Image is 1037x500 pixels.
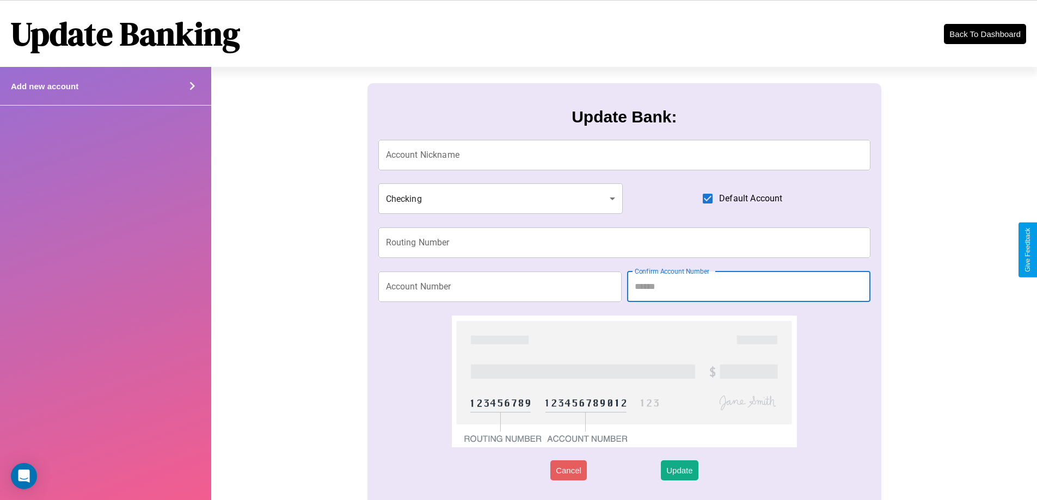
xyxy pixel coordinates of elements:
[1024,228,1032,272] div: Give Feedback
[944,24,1026,44] button: Back To Dashboard
[661,460,698,480] button: Update
[11,463,37,489] div: Open Intercom Messenger
[572,108,677,126] h3: Update Bank:
[378,183,623,214] div: Checking
[719,192,782,205] span: Default Account
[11,11,240,56] h1: Update Banking
[11,82,78,91] h4: Add new account
[452,316,796,447] img: check
[635,267,709,276] label: Confirm Account Number
[550,460,587,480] button: Cancel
